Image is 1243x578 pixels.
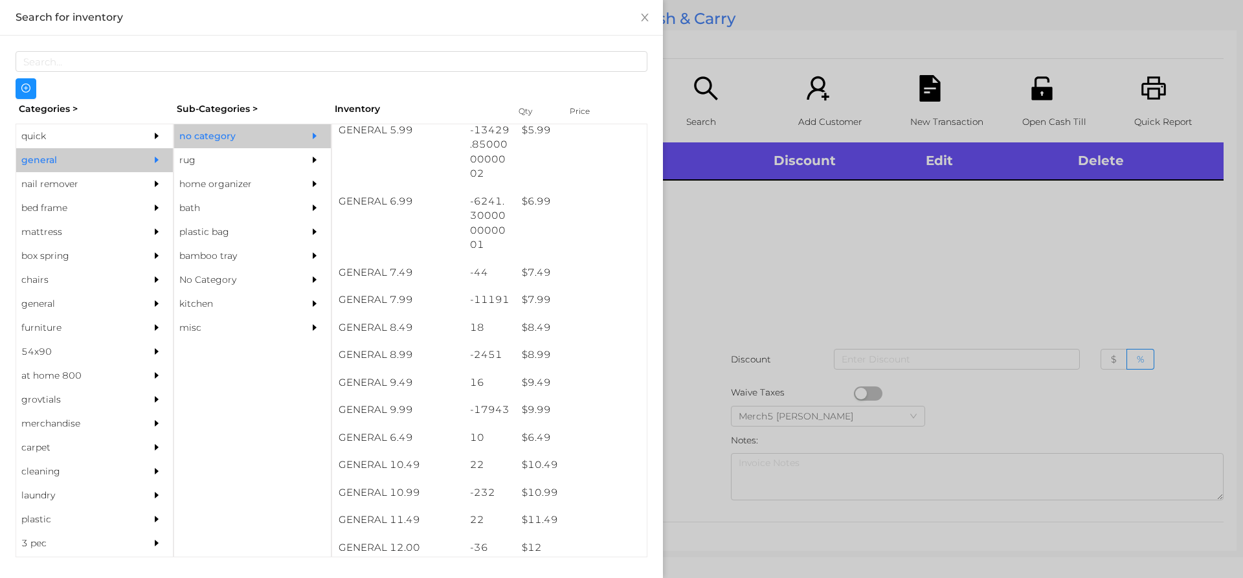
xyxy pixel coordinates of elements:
[174,172,292,196] div: home organizer
[152,251,161,260] i: icon: caret-right
[332,314,464,342] div: GENERAL 8.49
[152,203,161,212] i: icon: caret-right
[515,314,647,342] div: $ 8.49
[464,451,516,479] div: 22
[152,155,161,164] i: icon: caret-right
[464,506,516,534] div: 22
[310,275,319,284] i: icon: caret-right
[152,131,161,140] i: icon: caret-right
[464,259,516,287] div: -44
[152,275,161,284] i: icon: caret-right
[515,506,647,534] div: $ 11.49
[515,396,647,424] div: $ 9.99
[332,506,464,534] div: GENERAL 11.49
[332,534,464,562] div: GENERAL 12.00
[152,395,161,404] i: icon: caret-right
[332,396,464,424] div: GENERAL 9.99
[464,396,516,424] div: -17943
[16,316,134,340] div: furniture
[174,292,292,316] div: kitchen
[152,227,161,236] i: icon: caret-right
[640,12,650,23] i: icon: close
[310,323,319,332] i: icon: caret-right
[16,484,134,507] div: laundry
[464,188,516,259] div: -6241.300000000001
[310,299,319,308] i: icon: caret-right
[174,124,292,148] div: no category
[152,323,161,332] i: icon: caret-right
[332,286,464,314] div: GENERAL 7.99
[515,341,647,369] div: $ 8.99
[310,203,319,212] i: icon: caret-right
[16,531,134,555] div: 3 pec
[310,131,319,140] i: icon: caret-right
[332,479,464,507] div: GENERAL 10.99
[16,78,36,99] button: icon: plus-circle
[16,412,134,436] div: merchandise
[16,507,134,531] div: plastic
[174,99,331,119] div: Sub-Categories >
[16,220,134,244] div: mattress
[174,196,292,220] div: bath
[464,369,516,397] div: 16
[515,534,647,562] div: $ 12
[152,539,161,548] i: icon: caret-right
[464,341,516,369] div: -2451
[16,148,134,172] div: general
[515,188,647,216] div: $ 6.99
[332,369,464,397] div: GENERAL 9.49
[332,117,464,144] div: GENERAL 5.99
[310,227,319,236] i: icon: caret-right
[515,369,647,397] div: $ 9.49
[515,259,647,287] div: $ 7.49
[515,424,647,452] div: $ 6.49
[515,479,647,507] div: $ 10.99
[332,259,464,287] div: GENERAL 7.49
[332,424,464,452] div: GENERAL 6.49
[16,99,174,119] div: Categories >
[310,179,319,188] i: icon: caret-right
[16,268,134,292] div: chairs
[515,451,647,479] div: $ 10.49
[16,364,134,388] div: at home 800
[152,467,161,476] i: icon: caret-right
[152,491,161,500] i: icon: caret-right
[152,419,161,428] i: icon: caret-right
[464,286,516,314] div: -11191
[16,10,647,25] div: Search for inventory
[152,179,161,188] i: icon: caret-right
[515,102,554,120] div: Qty
[152,443,161,452] i: icon: caret-right
[16,124,134,148] div: quick
[464,117,516,188] div: -13429.850000000002
[332,188,464,216] div: GENERAL 6.99
[16,172,134,196] div: nail remover
[16,196,134,220] div: bed frame
[16,51,647,72] input: Search...
[332,451,464,479] div: GENERAL 10.49
[464,479,516,507] div: -232
[152,371,161,380] i: icon: caret-right
[16,292,134,316] div: general
[515,286,647,314] div: $ 7.99
[174,220,292,244] div: plastic bag
[16,460,134,484] div: cleaning
[464,424,516,452] div: 10
[152,299,161,308] i: icon: caret-right
[464,314,516,342] div: 18
[332,341,464,369] div: GENERAL 8.99
[174,268,292,292] div: No Category
[174,148,292,172] div: rug
[16,388,134,412] div: grovtials
[16,436,134,460] div: carpet
[152,347,161,356] i: icon: caret-right
[335,102,502,116] div: Inventory
[464,534,516,562] div: -36
[174,244,292,268] div: bamboo tray
[566,102,618,120] div: Price
[16,244,134,268] div: box spring
[515,117,647,144] div: $ 5.99
[16,340,134,364] div: 54x90
[310,251,319,260] i: icon: caret-right
[310,155,319,164] i: icon: caret-right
